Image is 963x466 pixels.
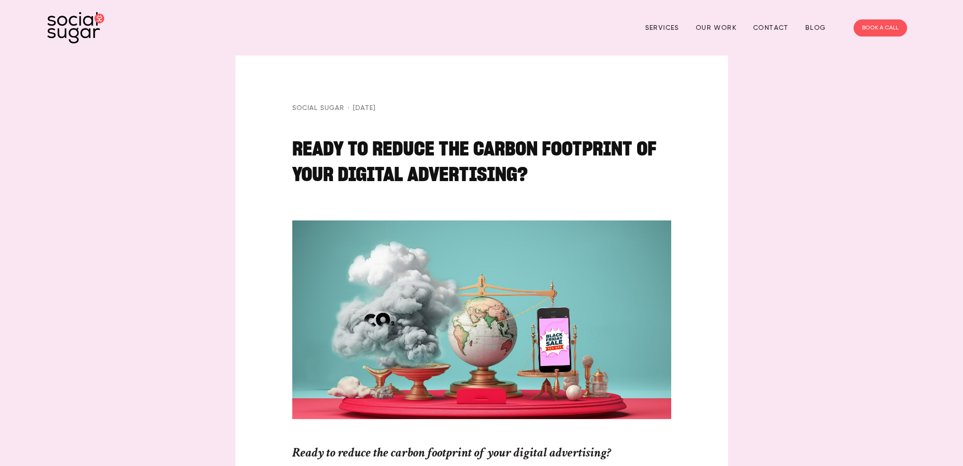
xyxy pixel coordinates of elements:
[292,103,344,113] a: Social Sugar
[344,103,376,113] time: [DATE]
[47,12,104,44] img: SocialSugar
[292,444,611,461] strong: Ready to reduce the carbon footprint of your digital advertising?
[645,20,679,35] a: Services
[854,19,907,37] a: BOOK A CALL
[753,20,789,35] a: Contact
[292,136,671,211] h1: Ready to reduce the carbon footprint of your digital advertising?
[696,20,737,35] a: Our Work
[805,20,826,35] a: Blog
